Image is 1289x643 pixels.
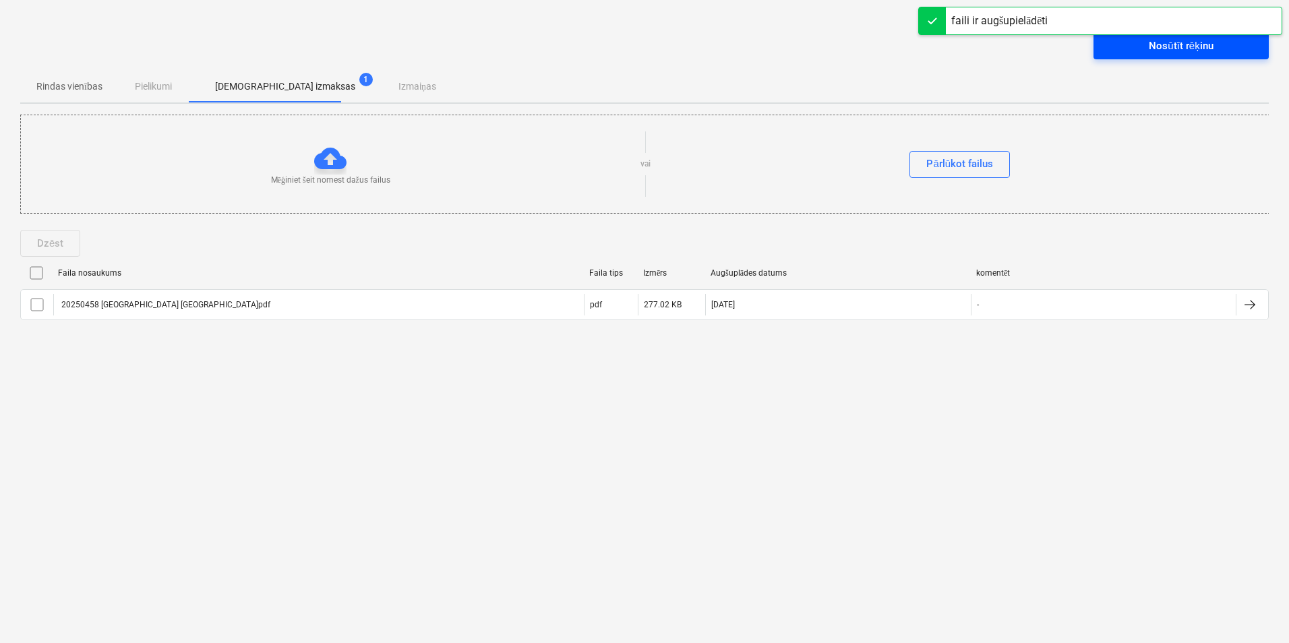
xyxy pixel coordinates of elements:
p: Mēģiniet šeit nomest dažus failus [271,175,390,186]
p: Rindas vienības [36,80,102,94]
div: 20250458 [GEOGRAPHIC_DATA] [GEOGRAPHIC_DATA]pdf [59,300,270,309]
button: Pārlūkot failus [909,151,1010,178]
div: Faila tips [589,268,632,278]
div: 277.02 KB [644,300,682,309]
div: Izmērs [643,268,700,278]
div: - [977,300,979,309]
div: Mēģiniet šeit nomest dažus failusvaiPārlūkot failus [20,115,1270,214]
div: Augšuplādes datums [711,268,965,278]
p: vai [640,158,651,170]
button: Nosūtīt rēķinu [1093,32,1269,59]
p: [DEMOGRAPHIC_DATA] izmaksas [215,80,355,94]
div: Faila nosaukums [58,268,578,278]
span: 1 [359,73,373,86]
div: faili ir augšupielādēti [951,13,1048,29]
div: komentēt [976,268,1231,278]
div: Pārlūkot failus [926,155,993,173]
div: Nosūtīt rēķinu [1149,37,1213,55]
div: [DATE] [711,300,735,309]
div: pdf [590,300,602,309]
